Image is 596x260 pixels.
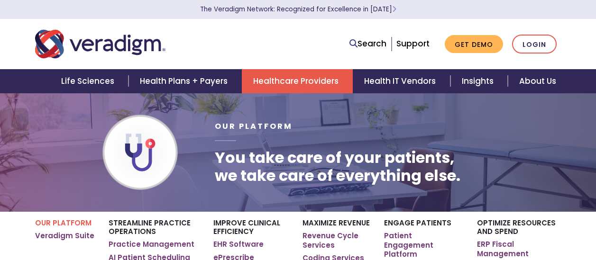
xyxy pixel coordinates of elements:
[353,69,450,93] a: Health IT Vendors
[349,37,386,50] a: Search
[512,35,557,54] a: Login
[445,35,503,54] a: Get Demo
[508,69,568,93] a: About Us
[215,121,293,132] span: Our Platform
[392,5,396,14] span: Learn More
[396,38,430,49] a: Support
[35,28,165,60] img: Veradigm logo
[477,240,561,258] a: ERP Fiscal Management
[242,69,353,93] a: Healthcare Providers
[450,69,508,93] a: Insights
[303,231,370,250] a: Revenue Cycle Services
[109,240,194,249] a: Practice Management
[213,240,264,249] a: EHR Software
[384,231,463,259] a: Patient Engagement Platform
[128,69,242,93] a: Health Plans + Payers
[200,5,396,14] a: The Veradigm Network: Recognized for Excellence in [DATE]Learn More
[215,149,460,185] h1: You take care of your patients, we take care of everything else.
[35,231,94,241] a: Veradigm Suite
[50,69,128,93] a: Life Sciences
